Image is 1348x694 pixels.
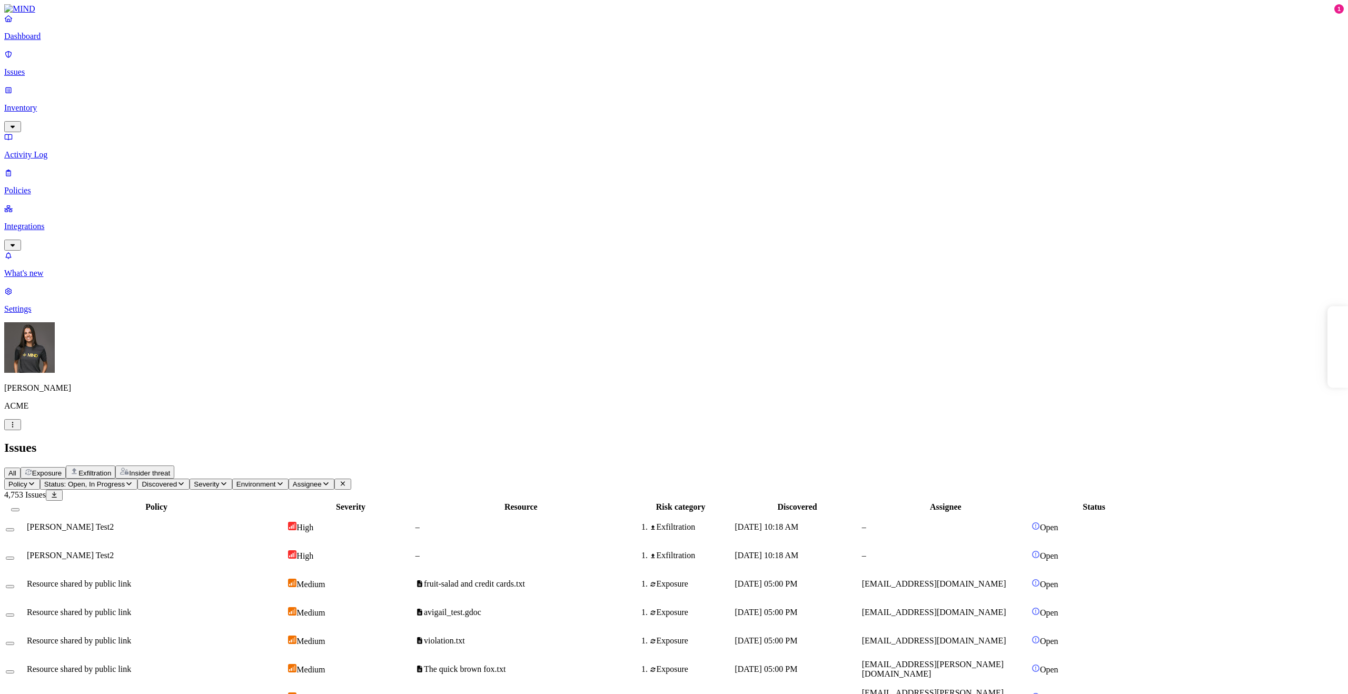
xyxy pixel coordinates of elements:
img: MIND [4,4,35,14]
button: Select row [6,642,14,645]
span: Medium [296,665,325,674]
p: What's new [4,269,1344,278]
p: Settings [4,304,1344,314]
span: Resource shared by public link [27,579,131,588]
span: Policy [8,480,27,488]
span: – [862,522,866,531]
p: Activity Log [4,150,1344,160]
a: Policies [4,168,1344,195]
span: [DATE] 05:00 PM [735,579,797,588]
div: Exfiltration [650,522,732,532]
span: [EMAIL_ADDRESS][PERSON_NAME][DOMAIN_NAME] [862,660,1004,678]
img: severity-medium [288,664,296,672]
button: Select row [6,557,14,560]
span: High [296,551,313,560]
span: [DATE] 10:18 AM [735,551,798,560]
a: What's new [4,251,1344,278]
h2: Issues [4,441,1344,455]
span: Medium [296,637,325,646]
span: [EMAIL_ADDRESS][DOMAIN_NAME] [862,579,1006,588]
span: Open [1040,551,1058,560]
img: severity-high [288,550,296,559]
a: Inventory [4,85,1344,131]
div: Exposure [650,608,732,617]
img: status-open [1032,579,1040,587]
span: avigail_test.gdoc [424,608,481,617]
span: Status: Open, In Progress [44,480,125,488]
span: Open [1040,523,1058,532]
span: High [296,523,313,532]
span: Discovered [142,480,177,488]
span: All [8,469,16,477]
span: Medium [296,608,325,617]
a: Activity Log [4,132,1344,160]
button: Select row [6,585,14,588]
div: Status [1032,502,1156,512]
a: MIND [4,4,1344,14]
span: [PERSON_NAME] Test2 [27,551,114,560]
span: The quick brown fox.txt [424,665,506,673]
span: [DATE] 10:18 AM [735,522,798,531]
span: violation.txt [424,636,465,645]
span: Resource shared by public link [27,665,131,673]
p: Issues [4,67,1344,77]
div: Risk category [629,502,732,512]
img: status-open [1032,522,1040,530]
span: Exfiltration [78,469,111,477]
span: Environment [236,480,276,488]
a: Issues [4,49,1344,77]
span: – [415,522,420,531]
span: 4,753 Issues [4,490,46,499]
div: 1 [1334,4,1344,14]
div: Severity [288,502,413,512]
img: Gal Cohen [4,322,55,373]
span: Resource shared by public link [27,636,131,645]
div: Discovered [735,502,859,512]
span: Open [1040,665,1058,674]
span: Exposure [32,469,62,477]
p: Dashboard [4,32,1344,41]
div: Assignee [862,502,1029,512]
img: status-open [1032,664,1040,672]
img: severity-high [288,522,296,530]
p: [PERSON_NAME] [4,383,1344,393]
img: severity-medium [288,607,296,616]
img: status-open [1032,607,1040,616]
a: Settings [4,286,1344,314]
p: Policies [4,186,1344,195]
button: Select all [11,508,19,511]
img: severity-medium [288,579,296,587]
span: Open [1040,580,1058,589]
img: status-open [1032,636,1040,644]
div: Exfiltration [650,551,732,560]
button: Select row [6,613,14,617]
div: Exposure [650,665,732,674]
p: ACME [4,401,1344,411]
div: Exposure [650,636,732,646]
span: – [415,551,420,560]
span: fruit-salad and credit cards.txt [424,579,525,588]
img: severity-medium [288,636,296,644]
span: [DATE] 05:00 PM [735,665,797,673]
span: [EMAIL_ADDRESS][DOMAIN_NAME] [862,608,1006,617]
span: Insider threat [129,469,170,477]
div: Exposure [650,579,732,589]
span: Resource shared by public link [27,608,131,617]
span: Medium [296,580,325,589]
span: Severity [194,480,219,488]
span: [DATE] 05:00 PM [735,608,797,617]
div: Policy [27,502,286,512]
img: status-open [1032,550,1040,559]
a: Dashboard [4,14,1344,41]
span: Open [1040,637,1058,646]
p: Inventory [4,103,1344,113]
span: [DATE] 05:00 PM [735,636,797,645]
span: [EMAIL_ADDRESS][DOMAIN_NAME] [862,636,1006,645]
span: – [862,551,866,560]
div: Resource [415,502,627,512]
p: Integrations [4,222,1344,231]
span: [PERSON_NAME] Test2 [27,522,114,531]
span: Assignee [293,480,322,488]
span: Open [1040,608,1058,617]
button: Select row [6,528,14,531]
